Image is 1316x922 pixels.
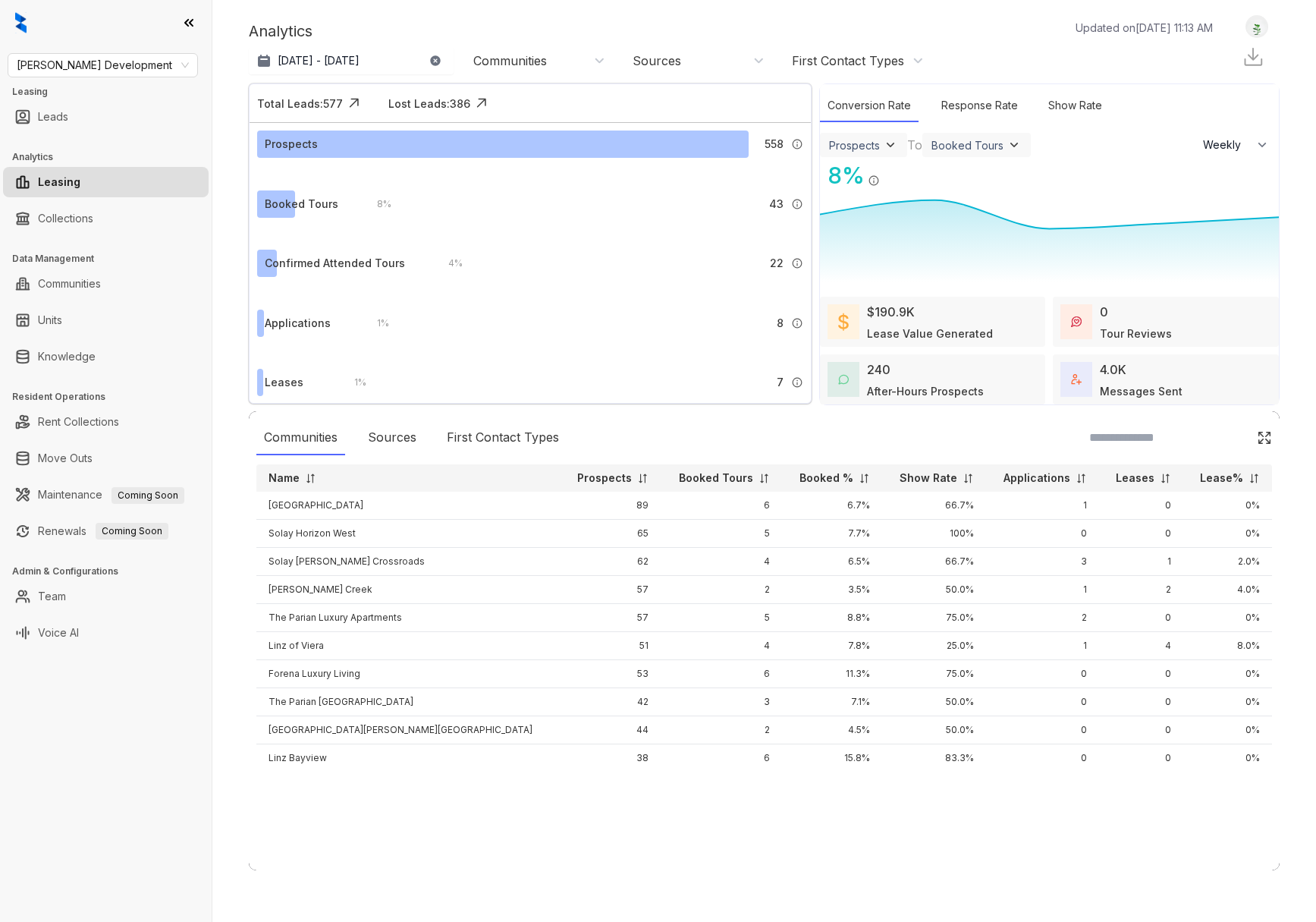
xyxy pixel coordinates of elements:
[769,196,784,212] span: 43
[986,660,1100,688] td: 0
[249,47,454,74] button: [DATE] - [DATE]
[867,360,890,379] div: 240
[867,383,984,399] div: After-Hours Prospects
[1183,604,1272,632] td: 0%
[986,548,1100,576] td: 3
[1203,137,1249,153] span: Weekly
[256,548,560,576] td: Solay [PERSON_NAME] Crossroads
[3,269,209,299] li: Communities
[38,618,79,648] a: Voice AI
[256,604,560,632] td: The Parian Luxury Apartments
[661,604,782,632] td: 5
[560,604,661,632] td: 57
[759,473,770,484] img: sorting
[3,407,209,437] li: Rent Collections
[278,53,360,68] p: [DATE] - [DATE]
[1183,520,1272,548] td: 0%
[782,632,882,660] td: 7.8%
[934,90,1025,122] div: Response Rate
[560,576,661,604] td: 57
[439,420,567,455] div: First Contact Types
[1099,660,1183,688] td: 0
[859,473,870,484] img: sorting
[3,618,209,648] li: Voice AI
[882,520,986,548] td: 100%
[661,576,782,604] td: 2
[829,139,880,152] div: Prospects
[661,632,782,660] td: 4
[782,492,882,520] td: 6.7%
[3,443,209,474] li: Move Outs
[388,96,470,112] div: Lost Leads: 386
[661,660,782,688] td: 6
[3,581,209,612] li: Team
[560,744,661,773] td: 38
[1183,688,1272,716] td: 0%
[882,688,986,716] td: 50.0%
[15,12,27,33] img: logo
[986,688,1100,716] td: 0
[765,136,784,153] span: 558
[3,305,209,335] li: Units
[1116,470,1154,486] p: Leases
[256,688,560,716] td: The Parian [GEOGRAPHIC_DATA]
[777,374,784,391] span: 7
[1100,303,1108,321] div: 0
[38,516,168,546] a: RenewalsComing Soon
[900,470,957,486] p: Show Rate
[986,744,1100,773] td: 0
[782,604,882,632] td: 8.8%
[256,716,560,744] td: [GEOGRAPHIC_DATA][PERSON_NAME][GEOGRAPHIC_DATA]
[12,150,212,164] h3: Analytics
[249,20,313,42] p: Analytics
[782,660,882,688] td: 11.3%
[782,716,882,744] td: 4.5%
[986,716,1100,744] td: 0
[633,52,681,69] div: Sources
[560,492,661,520] td: 89
[1099,716,1183,744] td: 0
[256,744,560,773] td: Linz Bayview
[1099,548,1183,576] td: 1
[931,139,1003,152] div: Booked Tours
[38,341,96,372] a: Knowledge
[986,576,1100,604] td: 1
[882,660,986,688] td: 75.0%
[986,520,1100,548] td: 0
[963,473,974,484] img: sorting
[470,92,493,115] img: Click Icon
[560,632,661,660] td: 51
[305,473,316,484] img: sorting
[661,492,782,520] td: 6
[12,252,212,266] h3: Data Management
[679,470,753,486] p: Booked Tours
[867,326,993,341] div: Lease Value Generated
[1099,604,1183,632] td: 0
[560,716,661,744] td: 44
[265,196,338,212] div: Booked Tours
[1225,431,1238,444] img: SearchIcon
[257,96,343,112] div: Total Leads: 577
[777,315,784,332] span: 8
[782,688,882,716] td: 7.1%
[791,317,803,329] img: Info
[38,443,93,474] a: Move Outs
[820,159,865,193] div: 8 %
[17,54,189,77] span: Davis Development
[1246,19,1267,35] img: UserAvatar
[111,487,184,504] span: Coming Soon
[882,548,986,576] td: 66.7%
[791,198,803,210] img: Info
[256,420,345,455] div: Communities
[560,660,661,688] td: 53
[1099,576,1183,604] td: 2
[3,516,209,546] li: Renewals
[256,576,560,604] td: [PERSON_NAME] Creek
[12,85,212,99] h3: Leasing
[1183,548,1272,576] td: 2.0%
[1183,576,1272,604] td: 4.0%
[1183,744,1272,773] td: 0%
[265,315,331,332] div: Applications
[269,470,300,486] p: Name
[1200,470,1243,486] p: Lease%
